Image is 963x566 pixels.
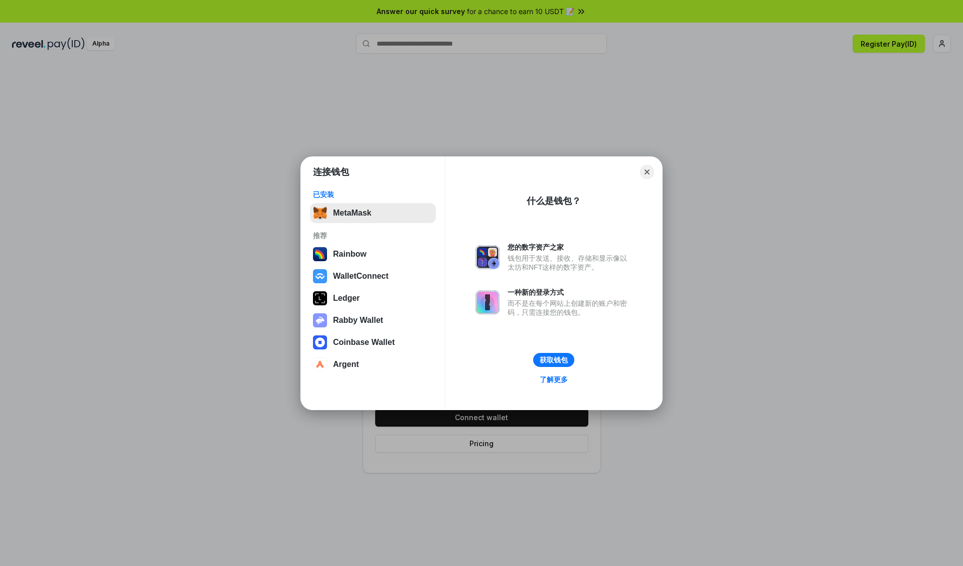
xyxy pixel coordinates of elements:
[333,360,359,369] div: Argent
[313,190,433,199] div: 已安装
[333,272,389,281] div: WalletConnect
[333,338,395,347] div: Coinbase Wallet
[475,290,500,314] img: svg+xml,%3Csvg%20xmlns%3D%22http%3A%2F%2Fwww.w3.org%2F2000%2Fsvg%22%20fill%3D%22none%22%20viewBox...
[313,313,327,327] img: svg+xml,%3Csvg%20xmlns%3D%22http%3A%2F%2Fwww.w3.org%2F2000%2Fsvg%22%20fill%3D%22none%22%20viewBox...
[333,294,360,303] div: Ledger
[313,231,433,240] div: 推荐
[333,209,371,218] div: MetaMask
[508,243,632,252] div: 您的数字资产之家
[310,354,436,374] button: Argent
[333,250,367,259] div: Rainbow
[534,373,574,386] a: 了解更多
[313,247,327,261] img: svg+xml,%3Csvg%20width%3D%22120%22%20height%3D%22120%22%20viewBox%3D%220%200%20120%20120%22%20fil...
[313,166,349,178] h1: 连接钱包
[313,269,327,283] img: svg+xml,%3Csvg%20width%3D%2228%22%20height%3D%2228%22%20viewBox%3D%220%200%2028%2028%22%20fill%3D...
[508,254,632,272] div: 钱包用于发送、接收、存储和显示像以太坊和NFT这样的数字资产。
[508,288,632,297] div: 一种新的登录方式
[533,353,574,367] button: 获取钱包
[310,310,436,330] button: Rabby Wallet
[310,288,436,308] button: Ledger
[313,206,327,220] img: svg+xml,%3Csvg%20fill%3D%22none%22%20height%3D%2233%22%20viewBox%3D%220%200%2035%2033%22%20width%...
[333,316,383,325] div: Rabby Wallet
[313,291,327,305] img: svg+xml,%3Csvg%20xmlns%3D%22http%3A%2F%2Fwww.w3.org%2F2000%2Fsvg%22%20width%3D%2228%22%20height%3...
[475,245,500,269] img: svg+xml,%3Csvg%20xmlns%3D%22http%3A%2F%2Fwww.w3.org%2F2000%2Fsvg%22%20fill%3D%22none%22%20viewBox...
[313,335,327,349] img: svg+xml,%3Csvg%20width%3D%2228%22%20height%3D%2228%22%20viewBox%3D%220%200%2028%2028%22%20fill%3D...
[313,357,327,371] img: svg+xml,%3Csvg%20width%3D%2228%22%20height%3D%2228%22%20viewBox%3D%220%200%2028%2028%22%20fill%3D...
[640,165,654,179] button: Close
[310,244,436,264] button: Rainbow
[310,266,436,286] button: WalletConnect
[540,375,568,384] div: 了解更多
[310,332,436,352] button: Coinbase Wallet
[527,195,581,207] div: 什么是钱包？
[310,203,436,223] button: MetaMask
[508,299,632,317] div: 而不是在每个网站上创建新的账户和密码，只需连接您的钱包。
[540,355,568,364] div: 获取钱包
